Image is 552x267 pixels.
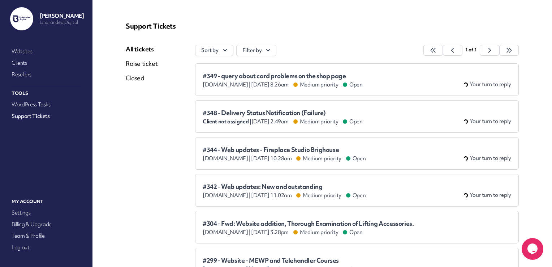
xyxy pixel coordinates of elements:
a: Raise ticket [126,59,158,68]
a: WordPress Tasks [10,99,82,110]
span: Medium priority [294,229,338,236]
p: Unbranded Digital [40,20,84,25]
span: [DOMAIN_NAME] | [203,192,250,199]
span: Your turn to reply [470,191,511,199]
a: Websites [10,46,82,56]
a: Settings [10,208,82,218]
span: Open [347,192,366,199]
button: Filter by [236,45,277,56]
iframe: chat widget [522,238,545,260]
div: [DATE] 8.26am [203,81,363,88]
span: Open [347,155,366,162]
a: #304 - Fwd: Website addition, Thorough Examination of Lifting Accessories. [DOMAIN_NAME] | [DATE]... [195,211,519,243]
span: Your turn to reply [470,154,511,162]
span: #342 - Web updates: New and outstanding [203,183,366,190]
span: #344 - Web updates - Fireplace Studio Brighouse [203,146,366,153]
span: Your turn to reply [470,118,511,125]
a: Closed [126,74,158,82]
a: Log out [10,242,82,253]
a: Support Tickets [10,111,82,121]
a: Billing & Upgrade [10,219,82,229]
button: Sort by [195,45,233,56]
a: Team & Profile [10,231,82,241]
a: Clients [10,58,82,68]
a: All tickets [126,45,158,54]
span: #349 - query about card problems on the shop page [203,72,363,80]
span: 1 of 1 [465,47,476,53]
span: Medium priority [294,118,338,125]
a: Resellers [10,69,82,80]
p: Support Tickets [126,22,519,30]
span: Open [344,118,363,125]
span: #304 - Fwd: Website addition, Thorough Examination of Lifting Accessories. [203,220,414,227]
span: [DOMAIN_NAME] | [203,155,250,162]
div: [DATE] 11.02am [203,192,366,199]
a: #342 - Web updates: New and outstanding [DOMAIN_NAME] | [DATE] 11.02am Medium priority Open Your ... [195,174,519,207]
span: Client not assigned | [203,118,251,125]
span: Your turn to reply [470,81,511,88]
p: My Account [10,197,82,206]
span: Open [344,81,363,88]
a: #348 - Delivery Status Notification (Failure) Client not assigned |[DATE] 2.49am Medium priority ... [195,100,519,133]
span: [DOMAIN_NAME] | [203,229,250,236]
span: #299 - Website - MEWP and Telehandler Courses [203,257,363,264]
span: #348 - Delivery Status Notification (Failure) [203,109,363,116]
span: Medium priority [297,155,341,162]
div: [DATE] 10.28am [203,155,366,162]
p: [PERSON_NAME] [40,12,84,20]
div: [DATE] 2.49am [203,118,363,125]
span: Medium priority [294,81,338,88]
a: #349 - query about card problems on the shop page [DOMAIN_NAME] | [DATE] 8.26am Medium priority O... [195,63,519,96]
span: Open [344,229,363,236]
span: Medium priority [297,192,341,199]
a: #344 - Web updates - Fireplace Studio Brighouse [DOMAIN_NAME] | [DATE] 10.28am Medium priority Op... [195,137,519,170]
p: Tools [10,89,82,98]
span: [DOMAIN_NAME] | [203,81,250,88]
div: [DATE] 3.28pm [203,229,414,236]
